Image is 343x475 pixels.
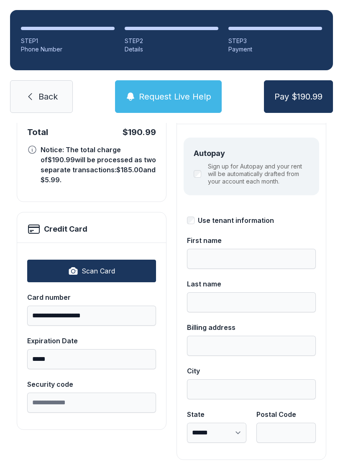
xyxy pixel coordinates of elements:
[125,45,218,54] div: Details
[27,379,156,389] div: Security code
[198,215,274,225] div: Use tenant information
[187,409,246,419] div: State
[274,91,323,102] span: Pay $190.99
[187,366,316,376] div: City
[44,223,87,235] h2: Credit Card
[228,45,322,54] div: Payment
[256,409,316,419] div: Postal Code
[27,336,156,346] div: Expiration Date
[208,163,309,185] label: Sign up for Autopay and your rent will be automatically drafted from your account each month.
[82,266,115,276] span: Scan Card
[27,126,48,138] div: Total
[123,126,156,138] div: $190.99
[27,349,156,369] input: Expiration Date
[187,423,246,443] select: State
[187,322,316,332] div: Billing address
[187,249,316,269] input: First name
[256,423,316,443] input: Postal Code
[187,292,316,312] input: Last name
[187,336,316,356] input: Billing address
[228,37,322,45] div: STEP 3
[27,393,156,413] input: Security code
[27,306,156,326] input: Card number
[187,279,316,289] div: Last name
[27,292,156,302] div: Card number
[194,148,309,159] div: Autopay
[21,45,115,54] div: Phone Number
[41,145,156,185] div: Notice: The total charge of $190.99 will be processed as two separate transactions: $185.00 and $...
[38,91,58,102] span: Back
[187,235,316,245] div: First name
[139,91,211,102] span: Request Live Help
[125,37,218,45] div: STEP 2
[21,37,115,45] div: STEP 1
[187,379,316,399] input: City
